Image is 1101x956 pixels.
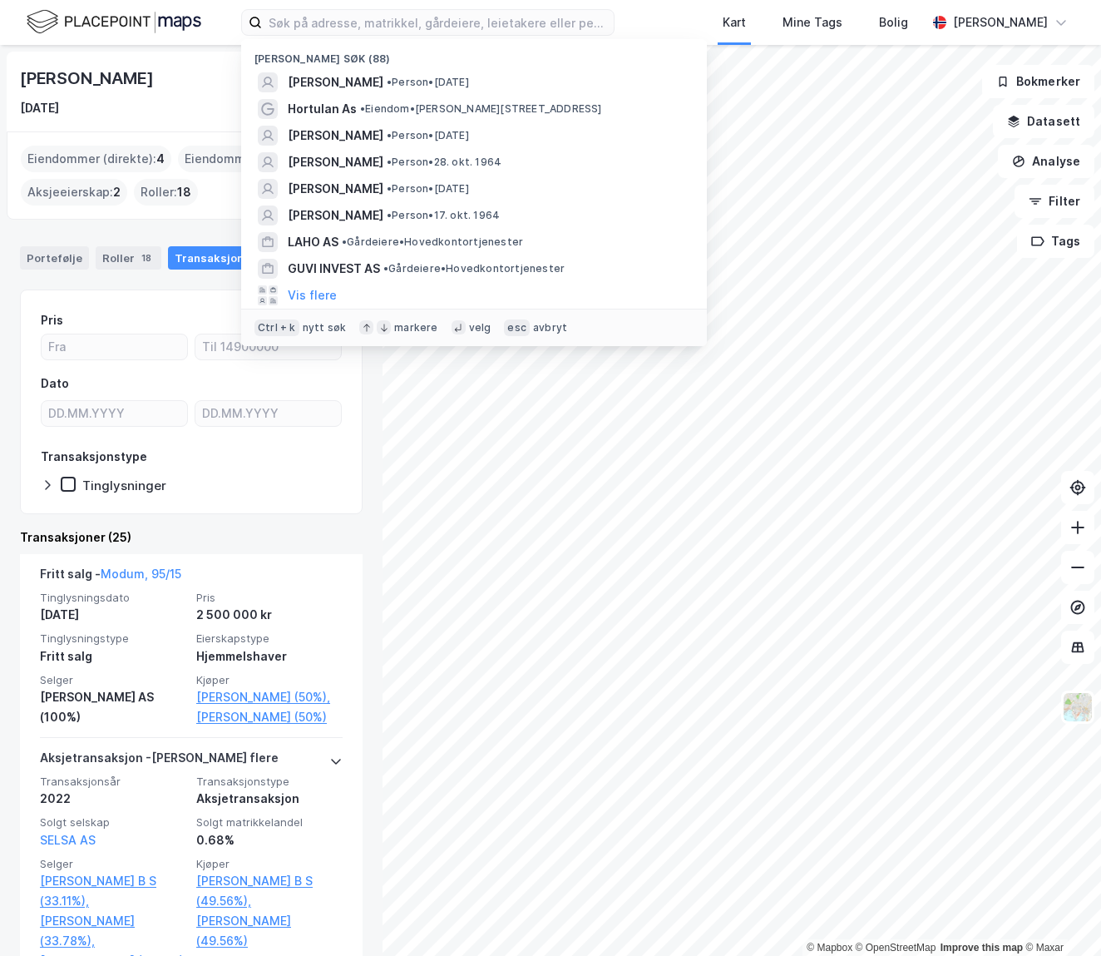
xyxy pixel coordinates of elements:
[138,250,155,266] div: 18
[134,179,198,206] div: Roller :
[196,830,343,850] div: 0.68%
[807,942,852,954] a: Mapbox
[288,232,338,252] span: LAHO AS
[360,102,602,116] span: Eiendom • [PERSON_NAME][STREET_ADDRESS]
[879,12,908,32] div: Bolig
[42,401,187,426] input: DD.MM.YYYY
[504,319,530,336] div: esc
[40,775,186,789] span: Transaksjonsår
[360,102,365,115] span: •
[993,105,1094,138] button: Datasett
[387,129,392,141] span: •
[387,209,500,222] span: Person • 17. okt. 1964
[1062,691,1094,723] img: Z
[113,182,121,202] span: 2
[40,815,186,830] span: Solgt selskap
[196,591,343,605] span: Pris
[27,7,201,37] img: logo.f888ab2527a4732fd821a326f86c7f29.svg
[41,447,147,467] div: Transaksjonstype
[40,605,186,625] div: [DATE]
[387,182,469,196] span: Person • [DATE]
[288,126,383,146] span: [PERSON_NAME]
[196,911,343,951] a: [PERSON_NAME] (49.56%)
[303,321,347,334] div: nytt søk
[96,246,161,270] div: Roller
[783,12,842,32] div: Mine Tags
[20,246,89,270] div: Portefølje
[342,235,347,248] span: •
[196,775,343,789] span: Transaksjonstype
[241,39,707,69] div: [PERSON_NAME] søk (88)
[288,285,337,305] button: Vis flere
[40,748,279,775] div: Aksjetransaksjon - [PERSON_NAME] flere
[156,149,165,169] span: 4
[387,76,469,89] span: Person • [DATE]
[383,262,388,275] span: •
[953,12,1048,32] div: [PERSON_NAME]
[288,259,380,279] span: GUVI INVEST AS
[262,10,614,35] input: Søk på adresse, matrikkel, gårdeiere, leietakere eller personer
[40,833,96,847] a: SELSA AS
[195,401,341,426] input: DD.MM.YYYY
[387,156,501,169] span: Person • 28. okt. 1964
[40,673,186,687] span: Selger
[40,591,186,605] span: Tinglysningsdato
[41,374,69,394] div: Dato
[288,99,357,119] span: Hortulan As
[383,262,565,275] span: Gårdeiere • Hovedkontortjenester
[342,235,523,249] span: Gårdeiere • Hovedkontortjenester
[196,632,343,646] span: Eierskapstype
[40,789,186,809] div: 2022
[288,179,383,199] span: [PERSON_NAME]
[195,334,341,359] input: Til 14900000
[178,146,345,172] div: Eiendommer (Indirekte) :
[1017,225,1094,258] button: Tags
[288,152,383,172] span: [PERSON_NAME]
[40,857,186,871] span: Selger
[40,687,186,727] div: [PERSON_NAME] AS (100%)
[196,646,343,666] div: Hjemmelshaver
[196,605,343,625] div: 2 500 000 kr
[20,65,156,92] div: [PERSON_NAME]
[533,321,567,334] div: avbryt
[387,129,469,142] span: Person • [DATE]
[387,76,392,88] span: •
[394,321,437,334] div: markere
[177,182,191,202] span: 18
[1015,185,1094,218] button: Filter
[196,707,343,727] a: [PERSON_NAME] (50%)
[1018,876,1101,956] iframe: Chat Widget
[20,98,59,118] div: [DATE]
[41,310,63,330] div: Pris
[21,146,171,172] div: Eiendommer (direkte) :
[288,72,383,92] span: [PERSON_NAME]
[196,789,343,809] div: Aksjetransaksjon
[20,528,363,547] div: Transaksjoner (25)
[101,567,181,581] a: Modum, 95/15
[82,478,166,493] div: Tinglysninger
[168,246,284,270] div: Transaksjoner
[998,145,1094,178] button: Analyse
[21,179,127,206] div: Aksjeeierskap :
[469,321,491,334] div: velg
[941,942,1023,954] a: Improve this map
[856,942,936,954] a: OpenStreetMap
[196,673,343,687] span: Kjøper
[42,334,187,359] input: Fra
[196,871,343,911] a: [PERSON_NAME] B S (49.56%),
[387,156,392,168] span: •
[40,911,186,951] a: [PERSON_NAME] (33.78%),
[40,632,186,646] span: Tinglysningstype
[723,12,746,32] div: Kart
[40,871,186,911] a: [PERSON_NAME] B S (33.11%),
[196,687,343,707] a: [PERSON_NAME] (50%),
[40,646,186,666] div: Fritt salg
[196,857,343,871] span: Kjøper
[288,206,383,225] span: [PERSON_NAME]
[387,209,392,221] span: •
[387,182,392,195] span: •
[254,319,299,336] div: Ctrl + k
[40,564,181,591] div: Fritt salg -
[196,815,343,830] span: Solgt matrikkelandel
